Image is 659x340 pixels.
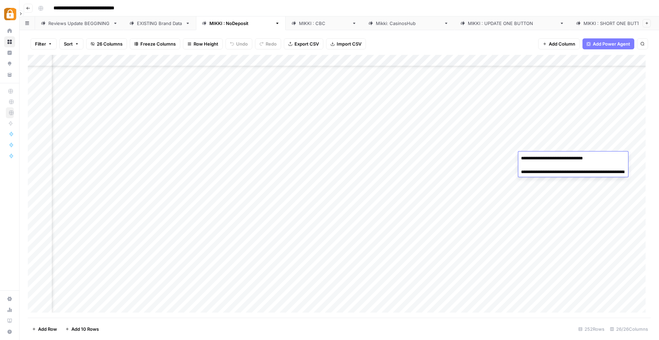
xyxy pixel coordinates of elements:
[137,20,183,27] div: EXISTING Brand Data
[196,16,286,30] a: [PERSON_NAME] : NoDeposit
[593,40,630,47] span: Add Power Agent
[35,16,124,30] a: Reviews Update BEGGINING
[4,8,16,20] img: Adzz Logo
[607,324,651,335] div: 26/26 Columns
[454,16,570,30] a: [PERSON_NAME] : UPDATE ONE BUTTON
[38,326,57,332] span: Add Row
[4,326,15,337] button: Help + Support
[59,38,83,49] button: Sort
[4,25,15,36] a: Home
[576,324,607,335] div: 252 Rows
[582,38,634,49] button: Add Power Agent
[4,58,15,69] a: Opportunities
[4,5,15,23] button: Workspace: Adzz
[266,40,277,47] span: Redo
[61,324,103,335] button: Add 10 Rows
[130,38,180,49] button: Freeze Columns
[124,16,196,30] a: EXISTING Brand Data
[337,40,361,47] span: Import CSV
[286,16,362,30] a: [PERSON_NAME] : CBC
[538,38,580,49] button: Add Column
[284,38,323,49] button: Export CSV
[86,38,127,49] button: 26 Columns
[97,40,123,47] span: 26 Columns
[4,304,15,315] a: Usage
[194,40,218,47] span: Row Height
[28,324,61,335] button: Add Row
[326,38,366,49] button: Import CSV
[226,38,252,49] button: Undo
[362,16,454,30] a: [PERSON_NAME]: CasinosHub
[140,40,176,47] span: Freeze Columns
[35,40,46,47] span: Filter
[518,154,628,177] textarea: To enrich screen reader interactions, please activate Accessibility in Grammarly extension settings
[64,40,73,47] span: Sort
[294,40,319,47] span: Export CSV
[209,20,272,27] div: [PERSON_NAME] : NoDeposit
[71,326,99,332] span: Add 10 Rows
[299,20,349,27] div: [PERSON_NAME] : CBC
[4,293,15,304] a: Settings
[183,38,223,49] button: Row Height
[31,38,57,49] button: Filter
[468,20,557,27] div: [PERSON_NAME] : UPDATE ONE BUTTON
[255,38,281,49] button: Redo
[549,40,575,47] span: Add Column
[4,47,15,58] a: Insights
[4,69,15,80] a: Your Data
[4,36,15,47] a: Browse
[376,20,441,27] div: [PERSON_NAME]: CasinosHub
[48,20,110,27] div: Reviews Update BEGGINING
[4,315,15,326] a: Learning Hub
[236,40,248,47] span: Undo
